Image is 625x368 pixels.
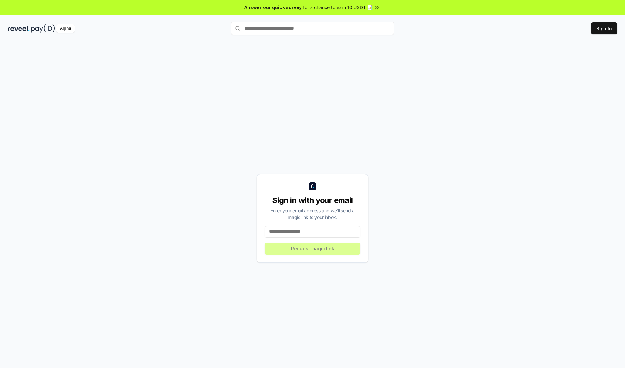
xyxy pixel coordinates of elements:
span: for a chance to earn 10 USDT 📝 [303,4,373,11]
img: logo_small [309,182,316,190]
img: pay_id [31,24,55,33]
img: reveel_dark [8,24,30,33]
div: Enter your email address and we’ll send a magic link to your inbox. [265,207,360,221]
span: Answer our quick survey [244,4,302,11]
div: Alpha [56,24,75,33]
button: Sign In [591,22,617,34]
div: Sign in with your email [265,195,360,206]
